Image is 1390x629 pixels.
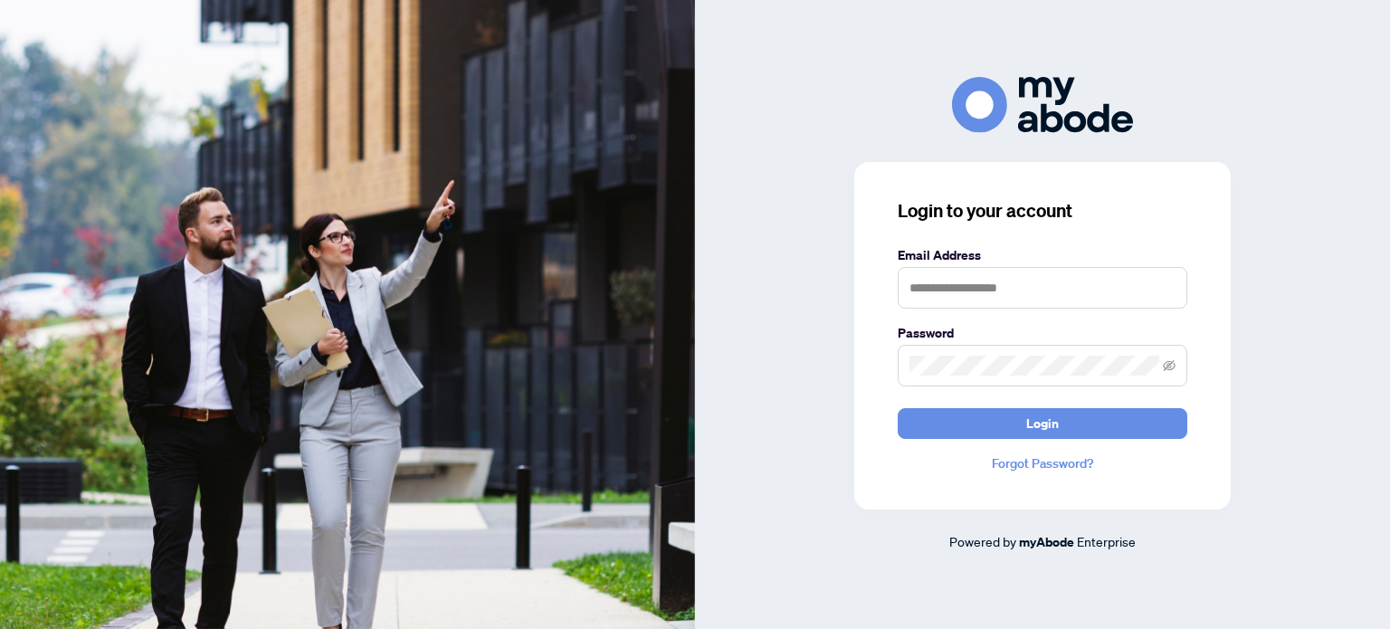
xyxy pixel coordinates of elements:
[1019,532,1074,552] a: myAbode
[952,77,1133,132] img: ma-logo
[1163,359,1176,372] span: eye-invisible
[898,323,1187,343] label: Password
[1026,409,1059,438] span: Login
[949,533,1016,549] span: Powered by
[898,198,1187,224] h3: Login to your account
[1077,533,1136,549] span: Enterprise
[898,245,1187,265] label: Email Address
[898,453,1187,473] a: Forgot Password?
[898,408,1187,439] button: Login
